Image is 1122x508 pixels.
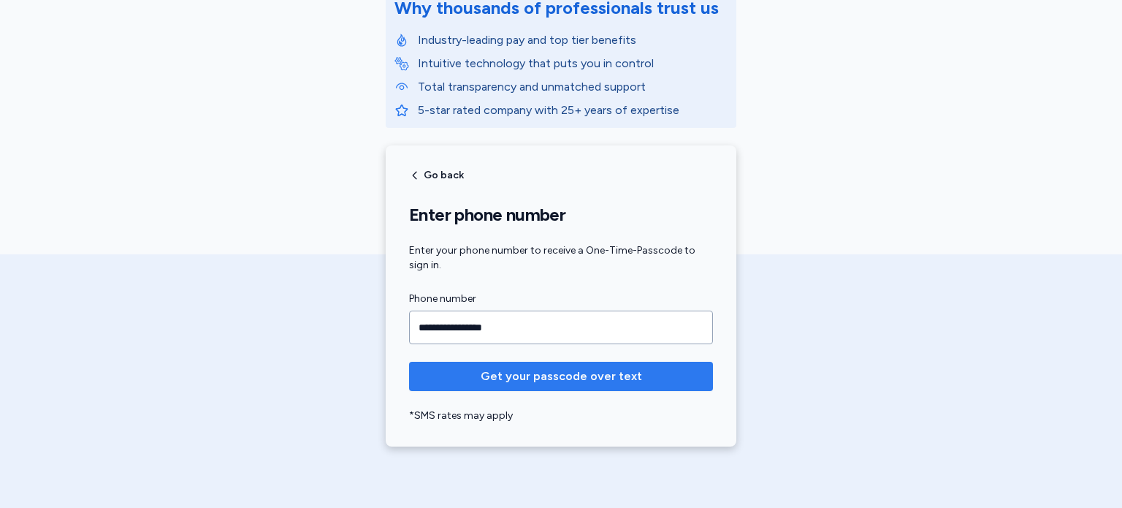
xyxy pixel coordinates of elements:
p: 5-star rated company with 25+ years of expertise [418,102,728,119]
label: Phone number [409,290,713,308]
div: Enter your phone number to receive a One-Time-Passcode to sign in. [409,243,713,273]
input: Phone number [409,311,713,344]
span: Go back [424,170,464,181]
h1: Enter phone number [409,204,713,226]
p: Total transparency and unmatched support [418,78,728,96]
button: Go back [409,170,464,181]
button: Get your passcode over text [409,362,713,391]
p: Industry-leading pay and top tier benefits [418,31,728,49]
p: Intuitive technology that puts you in control [418,55,728,72]
div: *SMS rates may apply [409,409,713,423]
span: Get your passcode over text [481,368,642,385]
